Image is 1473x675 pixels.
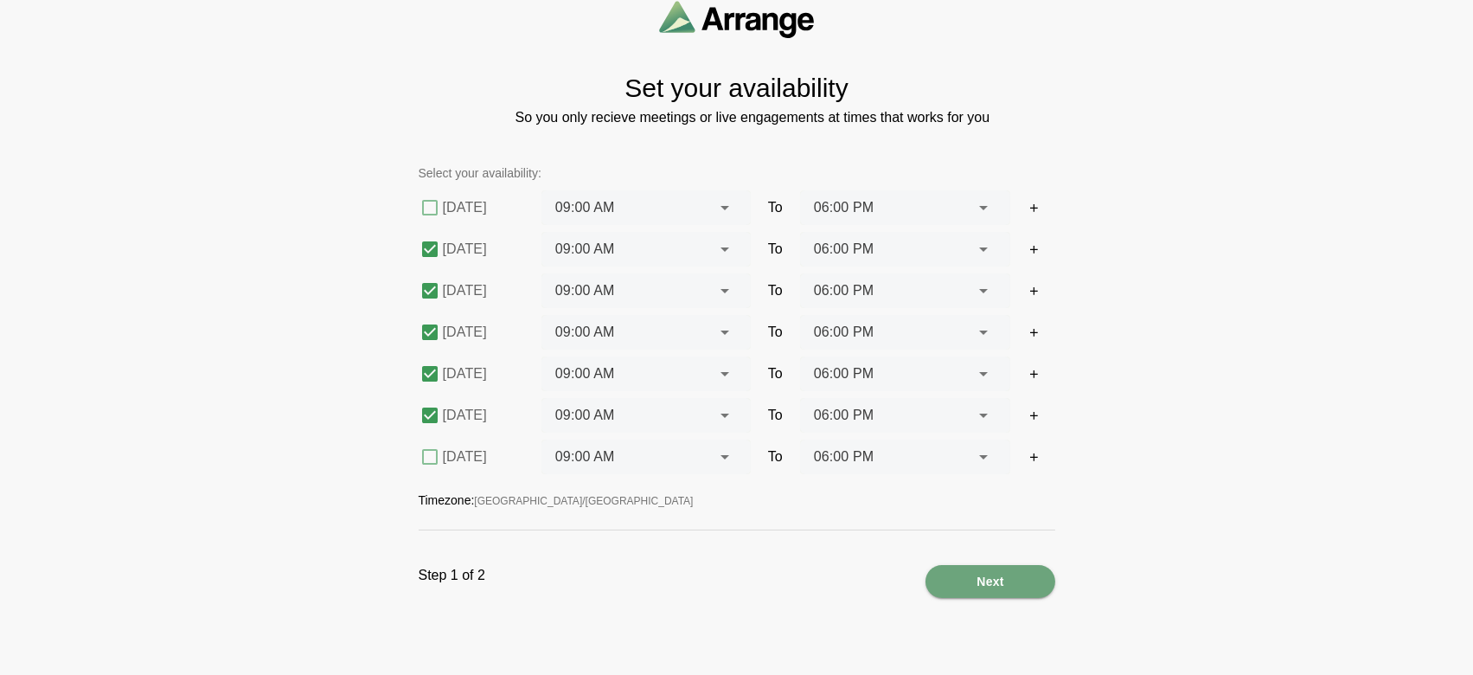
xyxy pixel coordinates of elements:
[555,446,615,468] span: 09:00 AM
[768,280,783,301] span: To
[814,196,874,219] span: 06:00 PM
[555,280,615,302] span: 09:00 AM
[555,238,615,260] span: 09:00 AM
[768,197,783,218] span: To
[443,232,524,267] label: [DATE]
[814,238,874,260] span: 06:00 PM
[555,404,615,427] span: 09:00 AM
[443,315,524,350] label: [DATE]
[768,322,783,343] span: To
[555,321,615,344] span: 09:00 AM
[976,565,1004,598] span: Next
[768,405,783,426] span: To
[814,363,874,385] span: 06:00 PM
[624,73,848,104] h1: Set your availability
[814,280,874,302] span: 06:00 PM
[555,196,615,219] span: 09:00 AM
[443,398,524,433] label: [DATE]
[443,190,524,225] label: [DATE]
[516,107,958,128] p: So you only recieve meetings or live engagements at times that works for you
[814,404,874,427] span: 06:00 PM
[814,321,874,344] span: 06:00 PM
[814,446,874,468] span: 06:00 PM
[419,492,1055,509] p: Timezone:
[768,447,783,467] span: To
[925,565,1055,598] button: Next
[768,363,783,384] span: To
[419,163,1055,183] p: Select your availability:
[419,565,485,598] p: Step 1 of 2
[443,273,524,308] label: [DATE]
[555,363,615,385] span: 09:00 AM
[443,440,524,474] label: [DATE]
[768,239,783,260] span: To
[474,495,693,507] span: [GEOGRAPHIC_DATA]/[GEOGRAPHIC_DATA]
[443,357,524,391] label: [DATE]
